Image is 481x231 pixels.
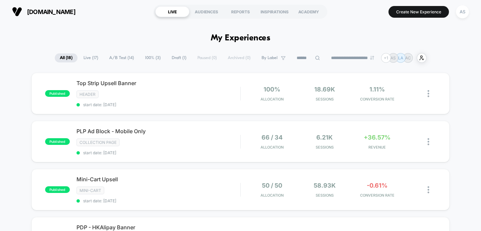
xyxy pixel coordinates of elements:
[353,97,402,101] span: CONVERSION RATE
[76,128,240,135] span: PLP Ad Block - Mobile Only
[314,86,335,93] span: 18.69k
[27,8,75,15] span: [DOMAIN_NAME]
[428,138,429,145] img: close
[167,53,191,62] span: Draft ( 1 )
[223,6,258,17] div: REPORTS
[367,182,387,189] span: -0.61%
[76,102,240,107] span: start date: [DATE]
[189,6,223,17] div: AUDIENCES
[456,5,469,18] div: AS
[211,33,271,43] h1: My Experiences
[104,53,139,62] span: A/B Test ( 14 )
[292,6,326,17] div: ACADEMY
[388,6,449,18] button: Create New Experience
[140,53,166,62] span: 100% ( 3 )
[76,150,240,155] span: start date: [DATE]
[262,55,278,60] span: By Label
[262,134,283,141] span: 66 / 34
[353,145,402,150] span: REVENUE
[76,187,104,194] span: MINI-CART
[300,193,349,198] span: Sessions
[76,224,240,231] span: PDP - HKAlipay Banner
[316,134,333,141] span: 6.21k
[261,193,284,198] span: Allocation
[264,86,280,93] span: 100%
[258,6,292,17] div: INSPIRATIONS
[76,176,240,183] span: Mini-Cart Upsell
[76,198,240,203] span: start date: [DATE]
[261,145,284,150] span: Allocation
[428,186,429,193] img: close
[405,55,411,60] p: AC
[45,90,70,97] span: published
[364,134,390,141] span: +36.57%
[428,90,429,97] img: close
[369,86,385,93] span: 1.11%
[78,53,103,62] span: Live ( 17 )
[76,139,120,146] span: COLLECTION PAGE
[300,97,349,101] span: Sessions
[381,53,391,63] div: + 1
[353,193,402,198] span: CONVERSION RATE
[454,5,471,19] button: AS
[76,90,99,98] span: HEADER
[390,55,396,60] p: AS
[45,138,70,145] span: published
[398,55,403,60] p: LA
[261,97,284,101] span: Allocation
[155,6,189,17] div: LIVE
[314,182,336,189] span: 58.93k
[45,186,70,193] span: published
[12,7,22,17] img: Visually logo
[55,53,77,62] span: All ( 18 )
[262,182,282,189] span: 50 / 50
[76,80,240,86] span: Top Strip Upsell Banner
[300,145,349,150] span: Sessions
[370,56,374,60] img: end
[10,6,77,17] button: [DOMAIN_NAME]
